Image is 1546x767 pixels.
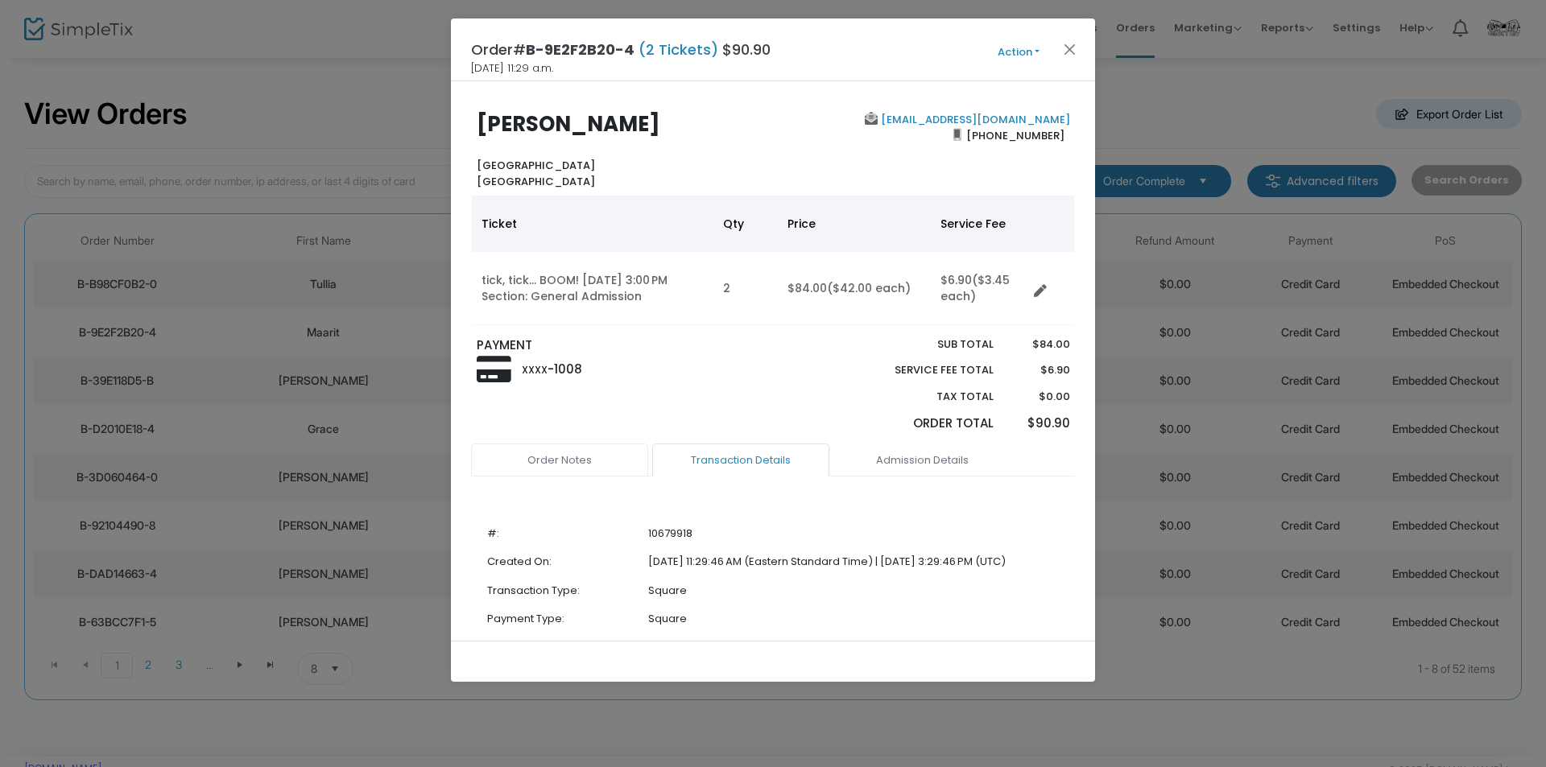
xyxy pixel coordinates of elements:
[648,604,1056,633] td: Square
[635,39,722,60] span: (2 Tickets)
[652,443,829,477] a: Transaction Details
[648,519,1056,548] td: 10679918
[931,252,1027,325] td: $6.90
[778,252,931,325] td: $84.00
[526,39,635,60] span: B-9E2F2B20-4
[857,362,994,378] p: Service Fee Total
[472,196,713,252] th: Ticket
[713,196,778,252] th: Qty
[522,363,548,377] span: XXXX
[477,336,766,355] p: PAYMENT
[833,443,1011,477] a: Admission Details
[471,60,553,76] span: [DATE] 11:29 a.m.
[648,576,1056,605] td: Square
[1009,336,1069,353] p: $84.00
[487,604,648,633] td: Payment Type:
[477,109,660,138] b: [PERSON_NAME]
[477,158,595,189] b: [GEOGRAPHIC_DATA] [GEOGRAPHIC_DATA]
[487,633,648,662] td: Transaction Number:
[1009,389,1069,405] p: $0.00
[970,43,1067,61] button: Action
[648,547,1056,576] td: [DATE] 11:29:46 AM (Eastern Standard Time) | [DATE] 3:29:46 PM (UTC)
[713,252,778,325] td: 2
[487,519,648,548] td: #:
[1060,39,1081,60] button: Close
[487,576,648,605] td: Transaction Type:
[472,252,713,325] td: tick, tick... BOOM! [DATE] 3:00 PM Section: General Admission
[548,361,582,377] span: -1008
[471,39,771,60] h4: Order# $90.90
[940,272,1010,304] span: ($3.45 each)
[878,112,1070,127] a: [EMAIL_ADDRESS][DOMAIN_NAME]
[857,336,994,353] p: Sub total
[778,196,931,252] th: Price
[1009,414,1069,433] p: $90.90
[648,633,1056,662] td: DntZEjPCM7aXFWaA0IpOBQcuJsZZY
[827,280,911,296] span: ($42.00 each)
[931,196,1027,252] th: Service Fee
[472,196,1074,325] div: Data table
[857,414,994,433] p: Order Total
[487,547,648,576] td: Created On:
[1009,362,1069,378] p: $6.90
[961,122,1070,148] span: [PHONE_NUMBER]
[857,389,994,405] p: Tax Total
[471,443,648,477] a: Order Notes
